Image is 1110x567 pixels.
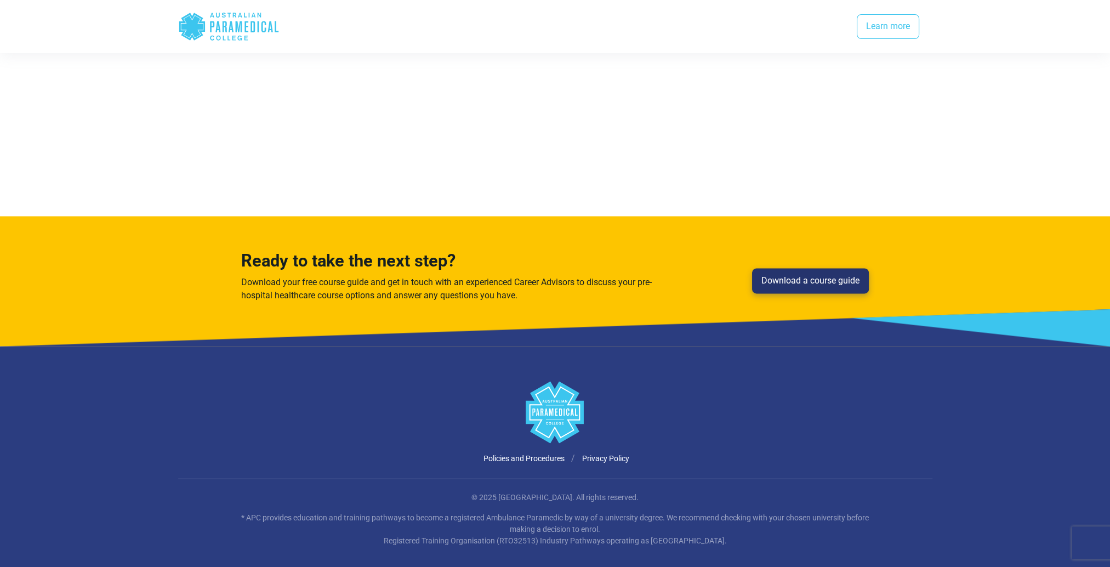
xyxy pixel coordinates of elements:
p: © 2025 [GEOGRAPHIC_DATA]. All rights reserved. [235,492,876,503]
h3: Ready to take the next step? [241,251,656,271]
div: Australian Paramedical College [178,9,280,44]
a: Privacy Policy [582,454,629,463]
a: Policies and Procedures [483,454,565,463]
p: * APC provides education and training pathways to become a registered Ambulance Paramedic by way ... [235,512,876,547]
p: Download your free course guide and get in touch with an experienced Career Advisors to discuss y... [241,276,656,302]
a: Download a course guide [752,268,869,293]
a: Learn more [857,14,919,39]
